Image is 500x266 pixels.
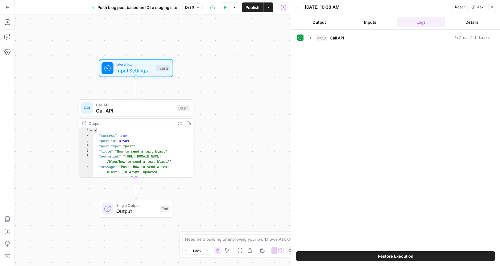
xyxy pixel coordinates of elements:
[88,2,181,12] button: Push blog post based on ID to staging site
[295,17,343,27] button: Output
[89,120,173,126] div: Output
[116,62,153,68] span: Workflow
[346,17,394,27] button: Inputs
[135,178,137,199] g: Edge from step_1 to end
[135,77,137,99] g: Edge from start to step_1
[182,3,203,11] button: Draft
[455,4,465,10] span: Reset
[397,17,445,27] button: Logs
[79,128,93,133] div: 1
[448,17,496,27] button: Details
[96,107,174,114] span: Call API
[378,253,413,259] span: Restore Execution
[79,149,93,154] div: 5
[89,128,93,133] span: Toggle code folding, rows 1 through 9
[79,144,93,149] div: 4
[242,2,263,12] button: Publish
[79,154,93,164] div: 6
[469,3,486,11] button: Ask
[296,251,495,261] button: Restore Execution
[79,138,93,144] div: 3
[160,205,170,212] div: End
[316,35,327,41] span: step_1
[246,4,259,10] span: Publish
[97,4,177,10] span: Push blog post based on ID to staging site
[477,4,484,10] span: Ask
[79,99,193,178] div: Call APICall APIStep 1Output{ "success":true, "post_id":47589, "post_type":"post", "title":"How t...
[79,200,193,218] div: Single OutputOutputEnd
[177,105,190,112] div: Step 1
[452,3,468,11] button: Reset
[96,102,174,108] span: Call API
[306,33,494,43] button: 472 ms / 1 tasks
[116,203,157,208] span: Single Output
[286,247,300,255] button: Copy
[454,35,490,41] span: 472 ms / 1 tasks
[156,65,170,72] div: Inputs
[79,133,93,138] div: 2
[116,67,153,74] span: Input Settings
[79,59,193,77] div: WorkflowInput SettingsInputs
[116,207,157,215] span: Output
[192,248,201,253] span: 120%
[79,164,93,180] div: 7
[185,5,194,10] span: Draft
[330,35,344,41] span: Call API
